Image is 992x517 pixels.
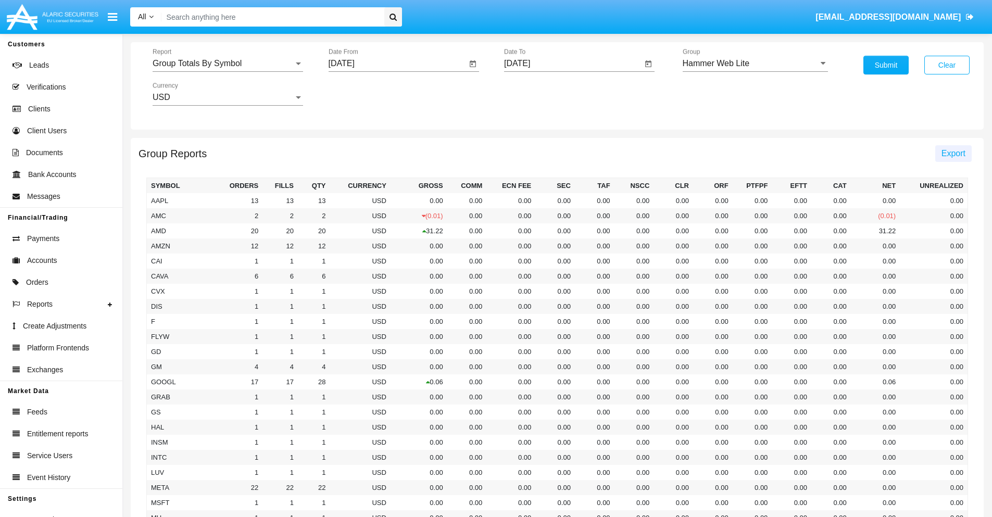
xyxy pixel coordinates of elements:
th: EFTT [772,178,811,194]
th: TAF [575,178,614,194]
td: 0.00 [654,254,693,269]
td: 0.00 [733,329,772,344]
td: 0.00 [575,238,614,254]
td: 1 [298,329,330,344]
td: 1 [214,329,262,344]
td: 0.00 [693,299,733,314]
td: AMC [147,208,215,223]
td: 0.00 [614,314,654,329]
td: 0.00 [654,193,693,208]
td: 0.00 [693,269,733,284]
span: Client Users [27,125,67,136]
td: 13 [214,193,262,208]
td: 0.00 [900,374,968,389]
td: 0.00 [486,208,535,223]
td: 6 [262,269,298,284]
td: 0.00 [486,254,535,269]
td: USD [330,284,391,299]
td: USD [330,193,391,208]
td: USD [330,238,391,254]
td: 0.00 [693,254,733,269]
td: 0.00 [851,284,900,299]
th: Ecn Fee [486,178,535,194]
td: 0.00 [486,223,535,238]
td: 0.00 [614,389,654,405]
td: 2 [262,208,298,223]
td: 1 [262,284,298,299]
td: 0.00 [614,269,654,284]
th: NSCC [614,178,654,194]
td: 1 [262,389,298,405]
td: 0.00 [733,314,772,329]
td: 0.00 [900,299,968,314]
td: 6 [214,269,262,284]
td: 0.00 [733,299,772,314]
td: AMZN [147,238,215,254]
th: Symbol [147,178,215,194]
span: USD [153,93,170,102]
span: Orders [26,277,48,288]
td: 0.00 [733,359,772,374]
td: 0.00 [447,254,487,269]
td: CVX [147,284,215,299]
td: 0.00 [733,284,772,299]
td: 0.00 [772,284,811,299]
th: ORF [693,178,733,194]
td: 0.00 [535,254,575,269]
td: 0.00 [772,223,811,238]
td: 0.00 [654,238,693,254]
td: 0.00 [486,329,535,344]
td: GM [147,359,215,374]
td: 0.00 [733,223,772,238]
td: 0.00 [900,284,968,299]
td: 0.00 [614,359,654,374]
td: 0.00 [772,359,811,374]
td: 1 [214,389,262,405]
td: 0.00 [535,344,575,359]
td: 0.00 [486,193,535,208]
td: 0.00 [391,193,447,208]
td: USD [330,223,391,238]
td: 0.00 [900,193,968,208]
td: 0.00 [614,193,654,208]
td: 0.00 [654,208,693,223]
input: Search [161,7,381,27]
td: 4 [298,359,330,374]
span: Verifications [27,82,66,93]
td: 0.00 [900,329,968,344]
td: 0.00 [486,269,535,284]
td: 0.00 [486,314,535,329]
td: 0.00 [486,389,535,405]
td: 0.00 [535,374,575,389]
td: 0.00 [654,269,693,284]
td: 0.00 [614,208,654,223]
td: USD [330,374,391,389]
td: 0.00 [447,208,487,223]
td: 0.00 [772,314,811,329]
td: 0.00 [811,193,851,208]
button: Open calendar [467,58,479,70]
td: 0.00 [614,344,654,359]
span: Event History [27,472,70,483]
td: 0.00 [535,389,575,405]
td: 12 [298,238,330,254]
td: 1 [262,254,298,269]
td: 0.00 [614,254,654,269]
td: 0.00 [851,344,900,359]
img: Logo image [5,2,100,32]
th: PTFPF [733,178,772,194]
td: 0.00 [391,329,447,344]
td: 0.00 [733,374,772,389]
span: Bank Accounts [28,169,77,180]
td: 1 [262,299,298,314]
th: Net [851,178,900,194]
td: 0.00 [614,374,654,389]
td: 0.00 [391,284,447,299]
td: USD [330,208,391,223]
td: CAI [147,254,215,269]
td: 13 [298,193,330,208]
th: Comm [447,178,487,194]
td: 0.00 [693,359,733,374]
td: 0.06 [391,374,447,389]
span: Reports [27,299,53,310]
